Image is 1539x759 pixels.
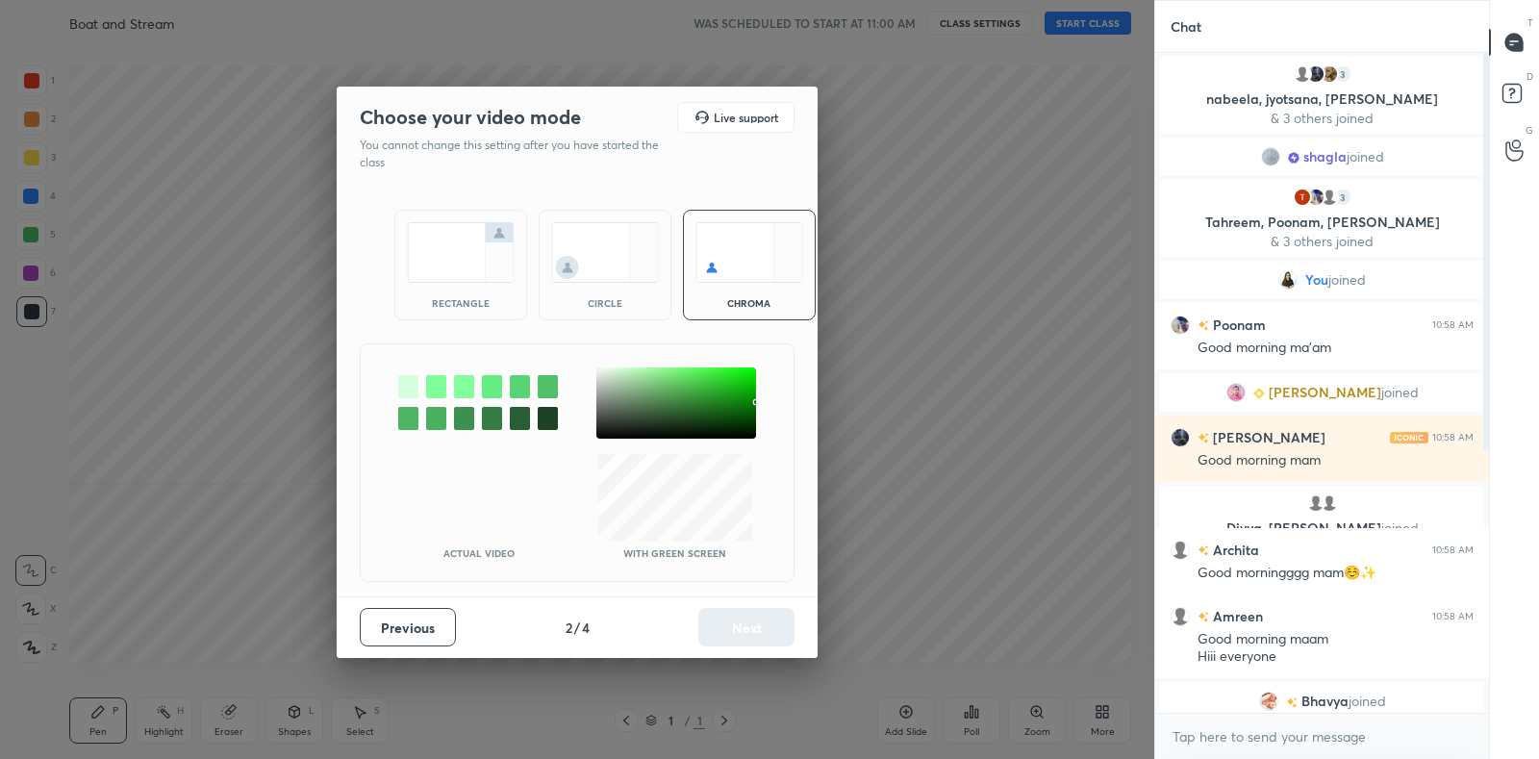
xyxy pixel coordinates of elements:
img: 3 [1293,188,1312,207]
span: joined [1381,519,1419,537]
img: normalScreenIcon.ae25ed63.svg [407,222,515,283]
h5: Live support [714,112,778,123]
img: 3 [1306,188,1325,207]
div: Good morning maam Hiii everyone [1198,630,1474,667]
div: 3 [1333,64,1352,84]
img: c034f32a68c044f3804cd1640d8574ef.jpg [1320,64,1339,84]
span: [PERSON_NAME] [1269,385,1381,400]
h2: Choose your video mode [360,105,581,130]
img: Learner_Badge_beginner_1_8b307cf2a0.svg [1253,388,1265,399]
img: 3 [1259,692,1278,711]
span: joined [1349,694,1386,709]
span: shagla [1303,149,1347,164]
p: With green screen [623,548,726,558]
img: no-rating-badge.077c3623.svg [1198,545,1209,556]
p: Chat [1155,1,1217,52]
span: joined [1328,272,1366,288]
img: Learner_Badge_scholar_0185234fc8.svg [1288,152,1299,164]
div: Good morningggg mam☺️✨ [1198,564,1474,583]
span: You [1305,272,1328,288]
p: Actual Video [443,548,515,558]
img: 55eb4730e2bb421f98883ea12e9d64d8.jpg [1278,270,1298,290]
p: T [1527,15,1533,30]
img: no-rating-badge.077c3623.svg [1198,320,1209,331]
img: default.png [1320,188,1339,207]
div: chroma [711,298,788,308]
img: 46f3ea364cbe49fba1e86873b6d3308d.jpg [1306,64,1325,84]
p: Tahreem, Poonam, [PERSON_NAME] [1172,215,1473,230]
img: no-rating-badge.077c3623.svg [1198,433,1209,443]
h6: [PERSON_NAME] [1209,427,1325,447]
img: default.png [1293,64,1312,84]
span: Bhavya [1301,694,1349,709]
div: Good morning mam [1198,451,1474,470]
p: G [1526,123,1533,138]
p: & 3 others joined [1172,234,1473,249]
h6: Archita [1209,540,1259,560]
img: no-rating-badge.077c3623.svg [1198,612,1209,622]
img: circleScreenIcon.acc0effb.svg [551,222,659,283]
h4: / [574,618,580,638]
img: 3 [1171,316,1190,335]
img: default.png [1171,541,1190,560]
button: Previous [360,608,456,646]
div: 10:58 AM [1432,319,1474,331]
img: 70ec3681391440f2bb18d82d52f19a80.jpg [1261,147,1280,166]
div: 3 [1333,188,1352,207]
div: grid [1155,53,1489,713]
span: joined [1347,149,1384,164]
h4: 2 [566,618,572,638]
span: joined [1381,385,1419,400]
img: default.png [1171,607,1190,626]
p: & 3 others joined [1172,111,1473,126]
div: rectangle [422,298,499,308]
img: 7ed48fd07e3348aabf042b88ce6d89b8.jpg [1226,383,1246,402]
img: 46f3ea364cbe49fba1e86873b6d3308d.jpg [1171,428,1190,447]
div: 10:58 AM [1432,544,1474,556]
img: iconic-light.a09c19a4.png [1390,432,1428,443]
h6: Poonam [1209,315,1266,335]
p: You cannot change this setting after you have started the class [360,137,671,171]
img: no-rating-badge.077c3623.svg [1286,697,1298,708]
img: chromaScreenIcon.c19ab0a0.svg [695,222,803,283]
div: 10:58 AM [1432,611,1474,622]
img: default.png [1320,493,1339,513]
p: nabeela, jyotsana, [PERSON_NAME] [1172,91,1473,107]
h4: 4 [582,618,590,638]
p: Divya, [PERSON_NAME] [1172,520,1473,536]
p: D [1526,69,1533,84]
h6: Amreen [1209,606,1263,626]
div: circle [567,298,643,308]
div: 10:58 AM [1432,432,1474,443]
div: Good morning ma’am [1198,339,1474,358]
img: default.png [1306,493,1325,513]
